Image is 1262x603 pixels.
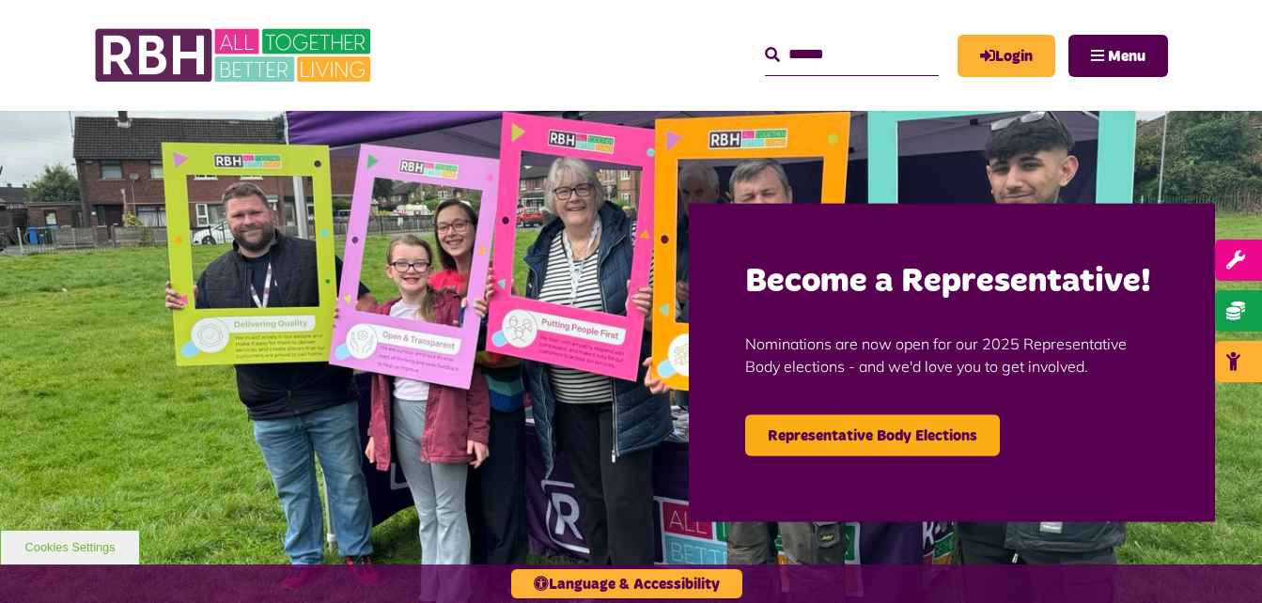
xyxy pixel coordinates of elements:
p: Nominations are now open for our 2025 Representative Body elections - and we'd love you to get in... [745,304,1159,406]
button: Navigation [1068,35,1168,77]
span: Menu [1108,49,1145,64]
iframe: Netcall Web Assistant for live chat [1177,518,1262,603]
a: Representative Body Elections [745,415,1000,456]
button: Language & Accessibility [511,569,742,598]
a: MyRBH [958,35,1055,77]
h2: Become a Representative! [745,260,1159,304]
img: RBH [94,19,376,92]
